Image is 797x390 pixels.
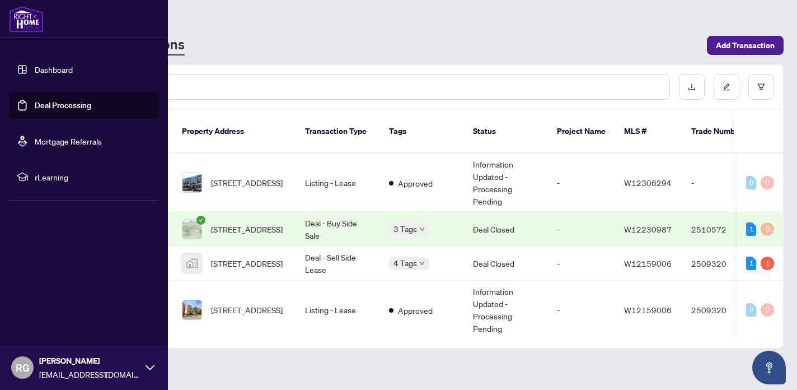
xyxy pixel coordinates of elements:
[679,74,705,100] button: download
[35,100,91,110] a: Deal Processing
[35,136,102,146] a: Mortgage Referrals
[761,303,774,317] div: 0
[464,247,548,281] td: Deal Closed
[464,110,548,154] th: Status
[746,222,756,236] div: 1
[211,257,283,270] span: [STREET_ADDRESS]
[419,261,425,266] span: down
[682,110,761,154] th: Trade Number
[761,176,774,189] div: 0
[296,212,380,247] td: Deal - Buy Side Sale
[464,154,548,212] td: Information Updated - Processing Pending
[296,247,380,281] td: Deal - Sell Side Lease
[761,257,774,270] div: 1
[688,83,696,91] span: download
[393,222,417,235] span: 3 Tags
[196,216,205,225] span: check-circle
[464,281,548,340] td: Information Updated - Processing Pending
[615,110,682,154] th: MLS #
[682,281,761,340] td: 2509320
[714,74,739,100] button: edit
[761,222,774,236] div: 0
[39,368,140,380] span: [EMAIL_ADDRESS][DOMAIN_NAME]
[752,351,786,384] button: Open asap
[211,177,283,189] span: [STREET_ADDRESS]
[682,212,761,247] td: 2510572
[182,220,201,239] img: thumbnail-img
[296,154,380,212] td: Listing - Lease
[548,154,615,212] td: -
[748,74,774,100] button: filter
[624,258,672,268] span: W12159006
[746,303,756,317] div: 0
[35,64,73,75] a: Dashboard
[182,300,201,319] img: thumbnail-img
[211,223,283,235] span: [STREET_ADDRESS]
[296,110,380,154] th: Transaction Type
[548,212,615,247] td: -
[393,257,417,270] span: 4 Tags
[173,110,296,154] th: Property Address
[624,305,672,315] span: W12159006
[39,355,140,367] span: [PERSON_NAME]
[182,173,201,192] img: thumbnail-img
[757,83,765,91] span: filter
[9,6,44,32] img: logo
[624,178,672,188] span: W12306294
[16,360,30,375] span: RG
[548,281,615,340] td: -
[548,247,615,281] td: -
[182,254,201,273] img: thumbnail-img
[624,224,672,234] span: W12230987
[380,110,464,154] th: Tags
[464,212,548,247] td: Deal Closed
[398,304,433,317] span: Approved
[398,177,433,189] span: Approved
[682,154,761,212] td: -
[296,281,380,340] td: Listing - Lease
[211,304,283,316] span: [STREET_ADDRESS]
[723,83,730,91] span: edit
[707,36,784,55] button: Add Transaction
[682,247,761,281] td: 2509320
[746,257,756,270] div: 1
[716,36,775,54] span: Add Transaction
[746,176,756,189] div: 0
[419,226,425,232] span: down
[548,110,615,154] th: Project Name
[35,171,151,183] span: rLearning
